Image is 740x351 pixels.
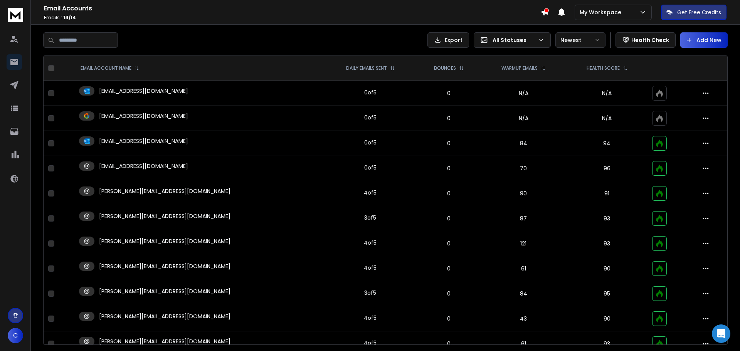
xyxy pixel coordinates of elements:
td: 96 [567,156,647,181]
p: N/A [571,114,643,122]
td: 87 [481,206,566,231]
p: Emails : [44,15,541,21]
p: [PERSON_NAME][EMAIL_ADDRESS][DOMAIN_NAME] [99,287,230,295]
td: 93 [567,206,647,231]
span: 14 / 14 [63,14,76,21]
div: 3 of 5 [364,214,376,222]
p: 0 [421,265,476,272]
p: Health Check [631,36,669,44]
button: Export [427,32,469,48]
p: HEALTH SCORE [587,65,620,71]
p: WARMUP EMAILS [501,65,538,71]
p: 0 [421,190,476,197]
td: 90 [481,181,566,206]
img: logo [8,8,23,22]
td: N/A [481,106,566,131]
p: N/A [571,89,643,97]
p: 0 [421,215,476,222]
button: Newest [555,32,605,48]
td: 121 [481,231,566,256]
div: 0 of 5 [364,139,377,146]
p: [EMAIL_ADDRESS][DOMAIN_NAME] [99,87,188,95]
td: 94 [567,131,647,156]
div: 4 of 5 [364,239,377,247]
p: [PERSON_NAME][EMAIL_ADDRESS][DOMAIN_NAME] [99,262,230,270]
p: Get Free Credits [677,8,721,16]
h1: Email Accounts [44,4,541,13]
p: [EMAIL_ADDRESS][DOMAIN_NAME] [99,162,188,170]
div: 0 of 5 [364,114,377,121]
div: 0 of 5 [364,164,377,171]
td: 90 [567,256,647,281]
div: 4 of 5 [364,339,377,347]
td: 84 [481,131,566,156]
p: All Statuses [493,36,535,44]
td: 90 [567,306,647,331]
p: [PERSON_NAME][EMAIL_ADDRESS][DOMAIN_NAME] [99,212,230,220]
td: 70 [481,156,566,181]
button: C [8,328,23,343]
div: 0 of 5 [364,89,377,96]
p: 0 [421,290,476,297]
button: Health Check [616,32,676,48]
td: 84 [481,281,566,306]
p: 0 [421,165,476,172]
p: My Workspace [580,8,624,16]
td: 91 [567,181,647,206]
div: EMAIL ACCOUNT NAME [81,65,139,71]
p: BOUNCES [434,65,456,71]
p: [PERSON_NAME][EMAIL_ADDRESS][DOMAIN_NAME] [99,237,230,245]
p: 0 [421,315,476,322]
td: N/A [481,81,566,106]
td: 93 [567,231,647,256]
button: Get Free Credits [661,5,727,20]
div: 4 of 5 [364,189,377,196]
td: 61 [481,256,566,281]
p: 0 [421,114,476,122]
div: Open Intercom Messenger [712,324,730,343]
p: 0 [421,340,476,348]
p: 0 [421,89,476,97]
p: [PERSON_NAME][EMAIL_ADDRESS][DOMAIN_NAME] [99,312,230,320]
p: [PERSON_NAME][EMAIL_ADDRESS][DOMAIN_NAME] [99,187,230,195]
p: 0 [421,240,476,247]
p: [EMAIL_ADDRESS][DOMAIN_NAME] [99,137,188,145]
p: [PERSON_NAME][EMAIL_ADDRESS][DOMAIN_NAME] [99,338,230,345]
td: 43 [481,306,566,331]
div: 4 of 5 [364,264,377,272]
td: 95 [567,281,647,306]
p: 0 [421,139,476,147]
p: [EMAIL_ADDRESS][DOMAIN_NAME] [99,112,188,120]
p: DAILY EMAILS SENT [346,65,387,71]
div: 4 of 5 [364,314,377,322]
button: Add New [680,32,728,48]
div: 3 of 5 [364,289,376,297]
